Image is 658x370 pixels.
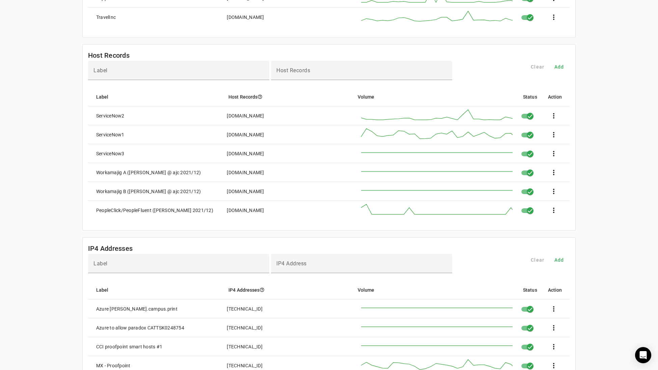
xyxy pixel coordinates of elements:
mat-card-title: IP4 Addresses [88,243,133,254]
div: [TECHNICAL_ID] [227,306,263,312]
mat-header-cell: Status [518,87,543,106]
button: Add [548,254,570,266]
mat-label: IP4 Address [276,260,307,267]
span: Add [554,257,564,263]
div: Workamajig A ([PERSON_NAME] @ ajc 2021/12) [96,169,201,176]
mat-header-cell: IP4 Addresses [223,281,352,299]
mat-header-cell: Volume [352,281,518,299]
div: [DOMAIN_NAME] [227,14,264,21]
div: MX - Proofpoint [96,362,131,369]
div: ServiceNow2 [96,112,125,119]
mat-label: Label [93,67,108,74]
div: Azure [PERSON_NAME].campus.print [96,306,177,312]
div: TravelInc [96,14,116,21]
div: [DOMAIN_NAME] [227,150,264,157]
mat-header-cell: Volume [352,87,518,106]
div: [DOMAIN_NAME] [227,207,264,214]
div: [DOMAIN_NAME] [227,169,264,176]
div: Open Intercom Messenger [635,347,651,363]
div: [DOMAIN_NAME] [227,188,264,195]
mat-label: Label [93,260,108,267]
div: Azure to allow paradox CATTSK0248754 [96,324,184,331]
div: CCI proofpoint smart hosts #1 [96,343,162,350]
div: PeopleClick/PeopleFluent ([PERSON_NAME] 2021/12) [96,207,213,214]
div: ServiceNow3 [96,150,125,157]
fm-list-table: Host Records [82,44,576,231]
i: help_outline [259,287,265,292]
mat-card-title: Host Records [88,50,130,61]
mat-header-cell: Action [543,87,570,106]
div: ServiceNow1 [96,131,125,138]
button: Add [548,61,570,73]
i: help_outline [257,94,263,99]
mat-header-cell: Label [88,281,223,299]
div: [TECHNICAL_ID] [227,362,263,369]
mat-label: Host Records [276,67,310,74]
div: [TECHNICAL_ID] [227,343,263,350]
span: Add [554,63,564,70]
div: [TECHNICAL_ID] [227,324,263,331]
mat-header-cell: Host Records [223,87,352,106]
mat-header-cell: Action [543,281,570,299]
mat-header-cell: Status [518,281,543,299]
mat-header-cell: Label [88,87,223,106]
div: Workamajig B ([PERSON_NAME] @ ajc 2021/12) [96,188,201,195]
div: [DOMAIN_NAME] [227,112,264,119]
div: [DOMAIN_NAME] [227,131,264,138]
